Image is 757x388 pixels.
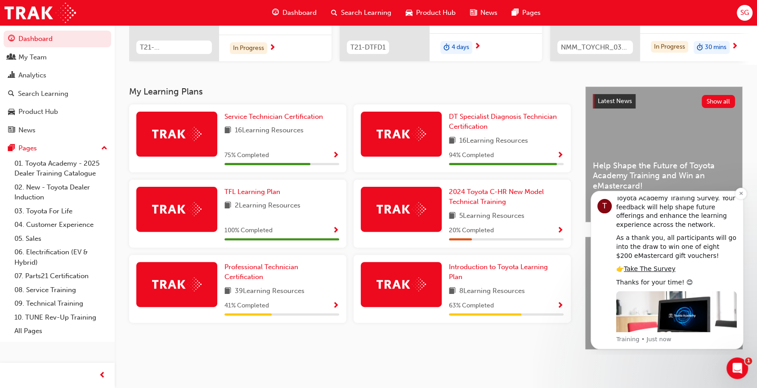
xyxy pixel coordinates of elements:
span: 75 % Completed [224,150,269,161]
span: car-icon [8,108,15,116]
a: All Pages [11,324,111,338]
a: Trak [4,3,76,23]
a: car-iconProduct Hub [399,4,463,22]
div: As a thank you, all participants will go into the draw to win one of eight $200 eMastercard gift ... [39,51,160,77]
img: Trak [376,277,426,291]
span: people-icon [8,54,15,62]
span: 2024 Toyota C-HR New Model Technical Training [449,188,544,206]
span: 16 Learning Resources [235,125,304,136]
span: T21-STSO_PRE_EXAM [140,42,208,53]
button: Pages [4,140,111,157]
img: Trak [152,277,202,291]
a: Search Learning [4,86,111,102]
a: 07. Parts21 Certification [11,269,111,283]
span: 94 % Completed [449,150,494,161]
span: Dashboard [282,8,317,18]
span: news-icon [8,126,15,135]
span: Latest News [598,97,632,105]
a: 04. Customer Experience [11,218,111,232]
div: My Team [18,52,47,63]
span: 100 % Completed [224,226,273,236]
a: guage-iconDashboard [265,4,324,22]
span: 41 % Completed [224,301,269,311]
a: 09. Technical Training [11,297,111,311]
button: SG [737,5,753,21]
span: Product Hub [416,8,456,18]
button: Show Progress [557,150,564,161]
a: 06. Electrification (EV & Hybrid) [11,245,111,269]
img: Trak [152,127,202,141]
div: In Progress [230,42,267,54]
button: Show Progress [332,225,339,236]
span: book-icon [449,286,456,297]
span: Show Progress [557,227,564,235]
a: DT Specialist Diagnosis Technician Certification [449,112,564,132]
div: Thanks for your time! 😊 [39,95,160,104]
span: next-icon [269,44,276,52]
div: Pages [18,143,37,153]
span: search-icon [8,90,14,98]
a: News [4,122,111,139]
span: next-icon [474,43,481,51]
img: Trak [152,202,202,216]
iframe: Intercom notifications message [577,183,757,355]
span: duration-icon [697,42,703,54]
a: 10. TUNE Rev-Up Training [11,311,111,325]
button: Dismiss notification [158,5,170,17]
span: Show Progress [557,152,564,160]
span: duration-icon [443,42,450,54]
a: Latest NewsShow all [593,94,735,108]
a: Latest NewsShow allHelp Shape the Future of Toyota Academy Training and Win an eMastercard!Revolu... [585,86,743,222]
a: Dashboard [4,31,111,47]
span: pages-icon [512,7,519,18]
h3: My Learning Plans [129,86,571,97]
span: 5 Learning Resources [459,211,524,222]
span: 2 Learning Resources [235,200,300,212]
span: News [480,8,497,18]
span: guage-icon [272,7,279,18]
span: next-icon [731,43,738,51]
span: Service Technician Certification [224,113,323,121]
span: chart-icon [8,72,15,80]
button: DashboardMy TeamAnalyticsSearch LearningProduct HubNews [4,29,111,140]
span: Search Learning [341,8,391,18]
a: My Team [4,49,111,66]
span: T21-DTFD1 [350,42,385,53]
span: 1 [745,357,752,365]
span: DT Specialist Diagnosis Technician Certification [449,113,557,131]
a: pages-iconPages [505,4,548,22]
span: prev-icon [99,370,106,381]
span: 63 % Completed [449,301,494,311]
a: 2024 Toyota C-HR New Model Technical Training [449,187,564,207]
span: 16 Learning Resources [459,135,528,147]
div: Product Hub [18,107,58,117]
span: Show Progress [557,302,564,310]
span: book-icon [224,200,231,212]
a: Professional Technician Certification [224,262,339,282]
a: 03. Toyota For Life [11,204,111,218]
span: Help Shape the Future of Toyota Academy Training and Win an eMastercard! [593,161,735,191]
span: Show Progress [332,152,339,160]
a: Take The Survey [47,82,99,90]
a: Analytics [4,67,111,84]
span: 30 mins [705,42,726,53]
p: Message from Training, sent Just now [39,153,160,161]
a: Product Hub [4,104,111,120]
span: book-icon [449,211,456,222]
span: Professional Technician Certification [224,263,298,281]
span: TFL Learning Plan [224,188,280,196]
span: SG [740,8,749,18]
div: Search Learning [18,89,68,99]
span: NMM_TOYCHR_032024_MODULE_2 [561,42,629,53]
span: guage-icon [8,35,15,43]
span: Show Progress [332,227,339,235]
a: 05. Sales [11,232,111,246]
span: 4 days [452,42,469,53]
button: Show Progress [332,300,339,311]
img: Trak [376,202,426,216]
